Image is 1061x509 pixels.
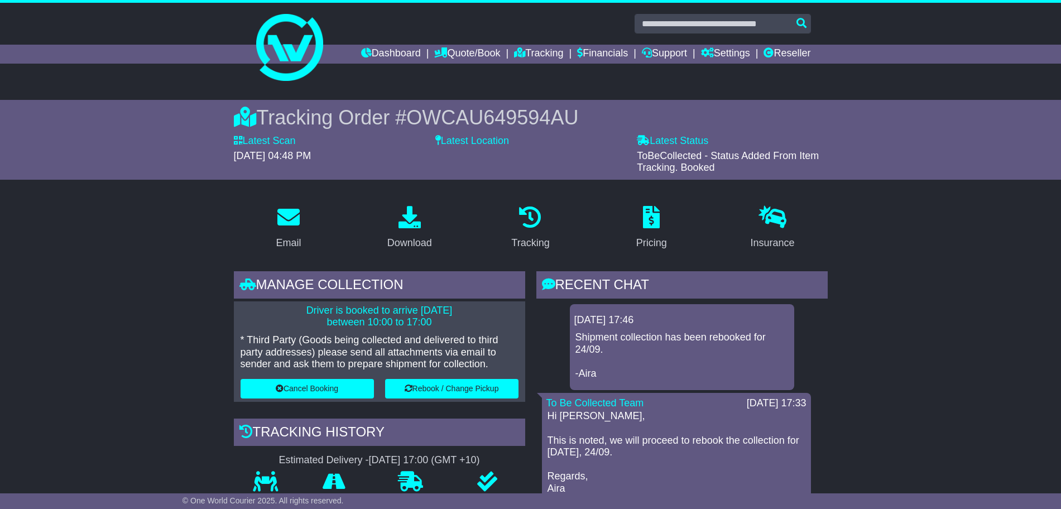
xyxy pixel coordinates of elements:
a: Support [642,45,687,64]
p: Shipment collection has been rebooked for 24/09. -Aira [575,332,789,380]
span: ToBeCollected - Status Added From Item Tracking. Booked [637,150,819,174]
div: Email [276,236,301,251]
a: Insurance [743,202,802,254]
a: Tracking [504,202,556,254]
div: Pricing [636,236,667,251]
a: Quote/Book [434,45,500,64]
a: Dashboard [361,45,421,64]
a: Financials [577,45,628,64]
label: Latest Scan [234,135,296,147]
div: Tracking [511,236,549,251]
span: OWCAU649594AU [406,106,578,129]
label: Latest Status [637,135,708,147]
div: [DATE] 17:00 (GMT +10) [369,454,480,467]
p: Driver is booked to arrive [DATE] between 10:00 to 17:00 [241,305,519,329]
p: * Third Party (Goods being collected and delivered to third party addresses) please send all atta... [241,334,519,371]
div: Insurance [751,236,795,251]
button: Cancel Booking [241,379,374,398]
div: Tracking history [234,419,525,449]
a: Download [380,202,439,254]
label: Latest Location [435,135,509,147]
a: To Be Collected Team [546,397,644,409]
span: [DATE] 04:48 PM [234,150,311,161]
div: [DATE] 17:33 [747,397,806,410]
div: [DATE] 17:46 [574,314,790,326]
a: Email [268,202,308,254]
a: Settings [701,45,750,64]
div: RECENT CHAT [536,271,828,301]
a: Tracking [514,45,563,64]
a: Reseller [764,45,810,64]
div: Download [387,236,432,251]
div: Manage collection [234,271,525,301]
a: Pricing [629,202,674,254]
p: Hi [PERSON_NAME], This is noted, we will proceed to rebook the collection for [DATE], 24/09. Rega... [548,410,805,494]
div: Tracking Order # [234,105,828,129]
span: © One World Courier 2025. All rights reserved. [183,496,344,505]
button: Rebook / Change Pickup [385,379,519,398]
div: Estimated Delivery - [234,454,525,467]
